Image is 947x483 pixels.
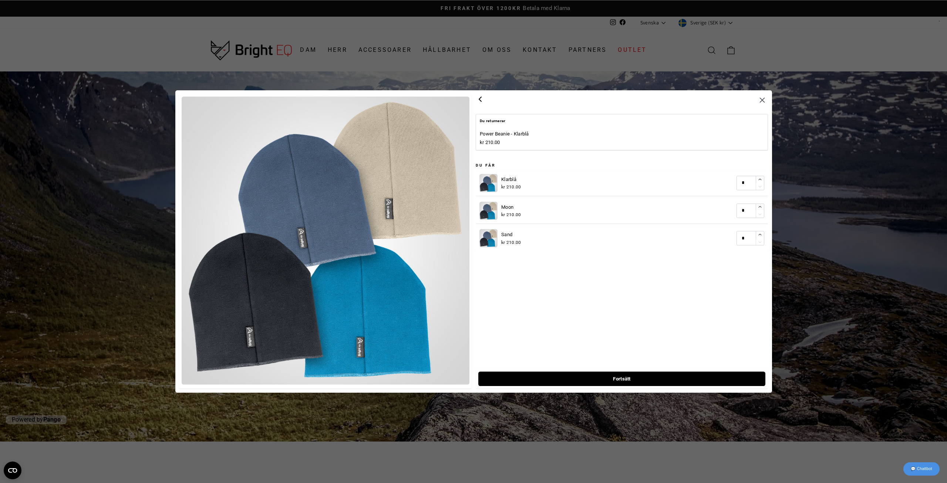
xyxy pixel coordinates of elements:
[479,202,498,220] img: pwrbeanie-all-02.jpg
[613,372,631,386] span: Fortsätt
[479,174,498,192] img: pwrbeanie-all-02.jpg
[479,229,498,248] img: pwrbeanie-all-02.jpg
[903,462,940,476] div: 💬 Chattbot
[501,231,521,239] p: Sand
[478,372,765,386] button: Fortsätt
[181,97,469,385] img: pwrbeanie-all-02.jpg
[501,184,521,191] p: kr 210.00
[501,239,521,246] p: kr 210.00
[480,130,529,138] p: Power Beanie - Klarblå
[501,203,521,211] p: Moon
[501,175,521,183] p: Klarblå
[480,138,529,146] p: kr 210.00
[475,162,768,168] h5: Du får
[480,118,764,124] p: Du returnerar
[4,462,21,479] button: Open CMP widget
[501,211,521,218] p: kr 210.00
